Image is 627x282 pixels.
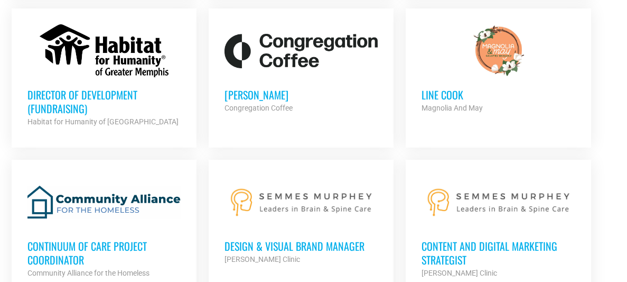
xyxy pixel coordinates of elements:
[422,269,497,277] strong: [PERSON_NAME] Clinic
[209,8,394,130] a: [PERSON_NAME] Congregation Coffee
[27,269,149,277] strong: Community Alliance for the Homeless
[27,239,181,267] h3: Continuum of Care Project Coordinator
[224,239,378,253] h3: Design & Visual Brand Manager
[224,88,378,102] h3: [PERSON_NAME]
[422,239,575,267] h3: Content and Digital Marketing Strategist
[224,255,300,263] strong: [PERSON_NAME] Clinic
[422,88,575,102] h3: Line cook
[209,160,394,281] a: Design & Visual Brand Manager [PERSON_NAME] Clinic
[27,88,181,115] h3: Director of Development (Fundraising)
[27,117,179,126] strong: Habitat for Humanity of [GEOGRAPHIC_DATA]
[422,104,483,112] strong: Magnolia And May
[406,8,591,130] a: Line cook Magnolia And May
[224,104,293,112] strong: Congregation Coffee
[12,8,196,144] a: Director of Development (Fundraising) Habitat for Humanity of [GEOGRAPHIC_DATA]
